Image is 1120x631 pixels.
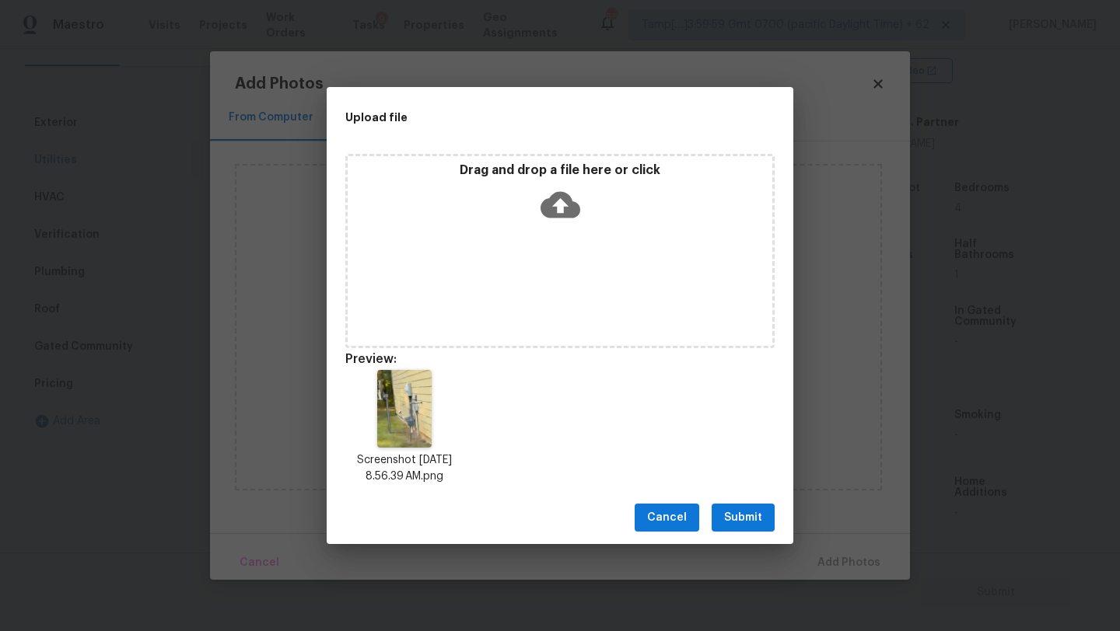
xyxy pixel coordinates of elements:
img: k96J87q5cJybAAAAABJRU5ErkJggg== [377,370,432,448]
button: Cancel [635,504,699,532]
h2: Upload file [345,109,705,126]
button: Submit [712,504,775,532]
span: Submit [724,508,762,528]
p: Drag and drop a file here or click [348,162,772,179]
span: Cancel [647,508,687,528]
p: Screenshot [DATE] 8.56.39 AM.png [345,452,464,485]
